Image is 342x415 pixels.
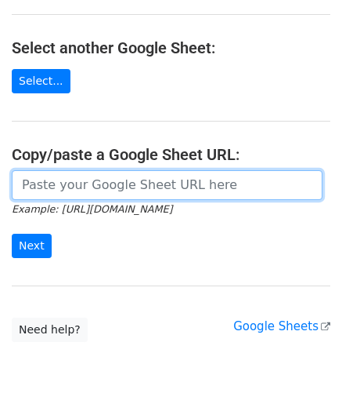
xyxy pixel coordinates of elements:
[233,319,330,333] a: Google Sheets
[12,69,70,93] a: Select...
[12,203,172,215] small: Example: [URL][DOMAIN_NAME]
[12,145,330,164] h4: Copy/paste a Google Sheet URL:
[12,170,322,200] input: Paste your Google Sheet URL here
[12,318,88,342] a: Need help?
[12,234,52,258] input: Next
[12,38,330,57] h4: Select another Google Sheet:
